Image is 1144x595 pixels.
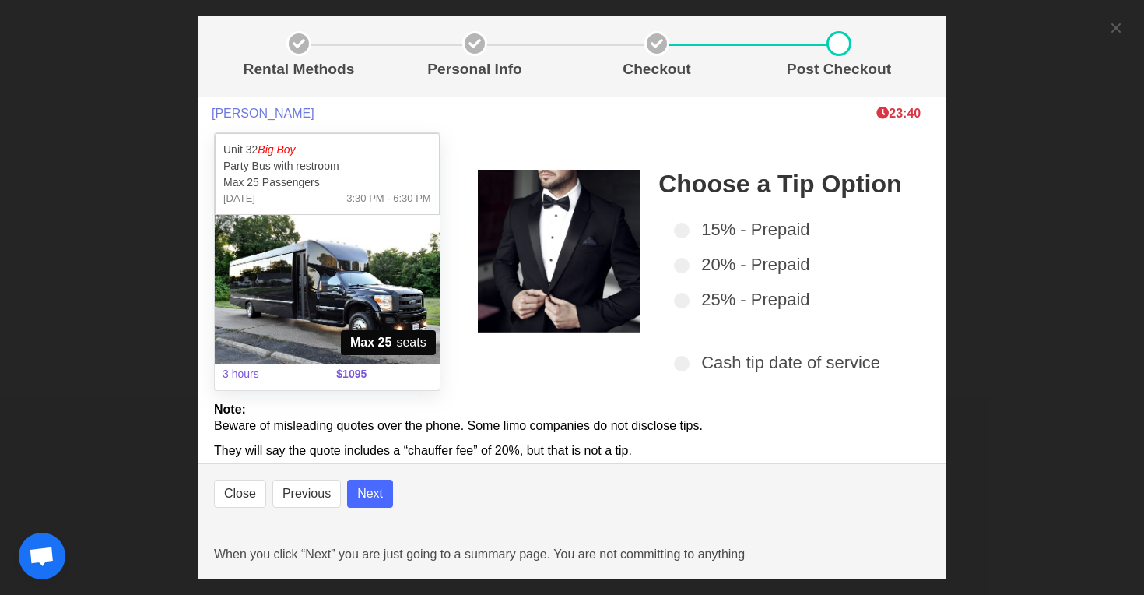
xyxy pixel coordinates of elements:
button: Previous [272,480,341,508]
span: seats [341,330,436,355]
img: 32%2001.jpg [215,215,440,364]
p: Beware of misleading quotes over the phone. Some limo companies do not disclose tips. [214,417,930,435]
span: [PERSON_NAME] [212,106,314,121]
h2: Choose a Tip Option [658,170,911,198]
label: 20% - Prepaid [674,252,911,277]
span: The clock is ticking ⁠— this timer shows how long we'll hold this limo during checkout. If time r... [876,107,921,120]
label: 25% - Prepaid [674,287,911,312]
a: Open chat [19,533,65,579]
p: When you click “Next” you are just going to a summary page. You are not committing to anything [214,545,930,564]
label: 15% - Prepaid [674,217,911,242]
h2: Note: [214,402,930,417]
label: Cash tip date of service [674,350,911,375]
span: 3 hours [213,357,327,392]
button: Next [347,480,393,508]
p: Unit 32 [223,142,431,158]
p: Party Bus with restroom [223,158,431,174]
p: Personal Info [390,58,560,81]
b: 23:40 [876,107,921,120]
p: Checkout [572,58,742,81]
strong: Max 25 [350,333,391,352]
span: [DATE] [223,191,255,206]
button: Close [214,480,266,508]
span: 3:30 PM - 6:30 PM [346,191,430,206]
img: sidebar-img1.png [478,170,640,333]
p: Max 25 Passengers [223,174,431,191]
em: Big Boy [258,143,295,156]
p: They will say the quote includes a “chauffer fee” of 20%, but that is not a tip. [214,442,930,460]
p: Rental Methods [220,58,377,81]
p: Post Checkout [754,58,924,81]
